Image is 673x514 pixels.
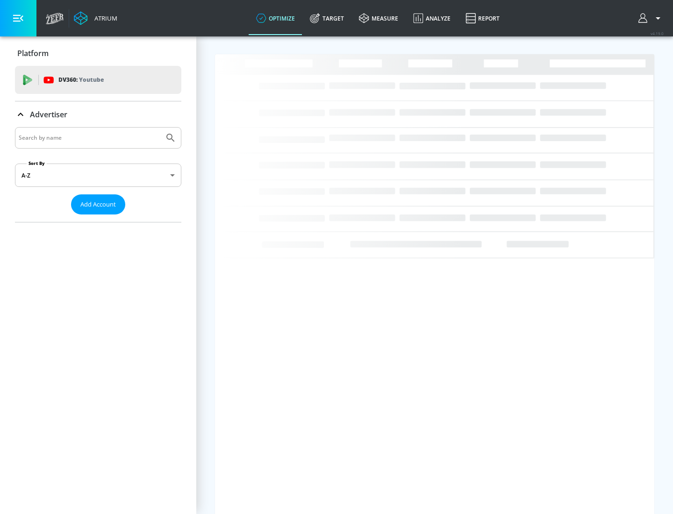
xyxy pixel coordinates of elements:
[80,199,116,210] span: Add Account
[27,160,47,166] label: Sort By
[651,31,664,36] span: v 4.19.0
[17,48,49,58] p: Platform
[91,14,117,22] div: Atrium
[15,127,181,222] div: Advertiser
[30,109,67,120] p: Advertiser
[351,1,406,35] a: measure
[15,214,181,222] nav: list of Advertiser
[302,1,351,35] a: Target
[15,40,181,66] div: Platform
[15,66,181,94] div: DV360: Youtube
[58,75,104,85] p: DV360:
[74,11,117,25] a: Atrium
[15,101,181,128] div: Advertiser
[406,1,458,35] a: Analyze
[71,194,125,214] button: Add Account
[19,132,160,144] input: Search by name
[79,75,104,85] p: Youtube
[15,164,181,187] div: A-Z
[458,1,507,35] a: Report
[249,1,302,35] a: optimize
